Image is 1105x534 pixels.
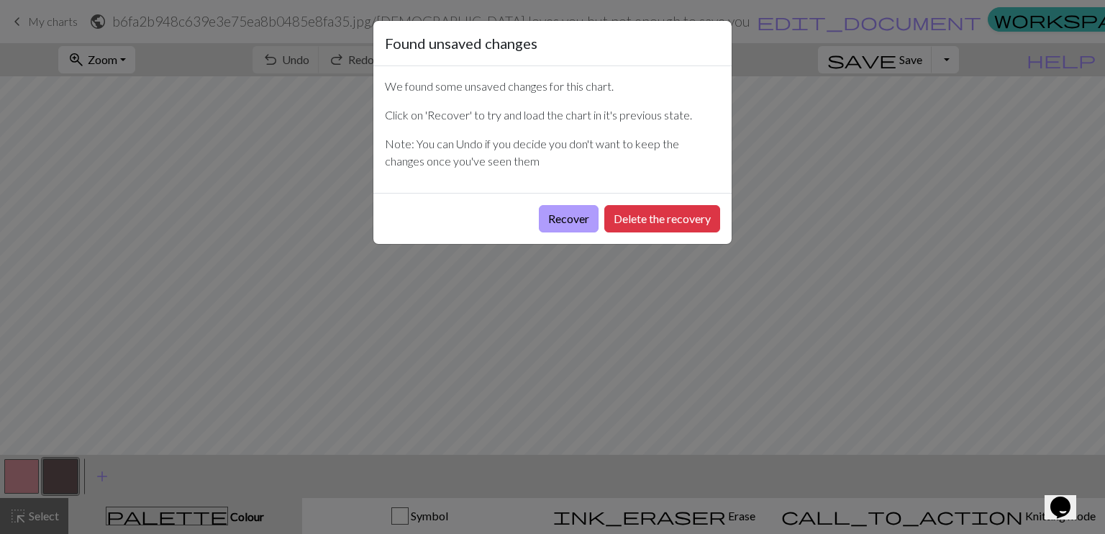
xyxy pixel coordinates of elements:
iframe: chat widget [1045,476,1091,520]
p: Note: You can Undo if you decide you don't want to keep the changes once you've seen them [385,135,720,170]
p: Click on 'Recover' to try and load the chart in it's previous state. [385,107,720,124]
p: We found some unsaved changes for this chart. [385,78,720,95]
h5: Found unsaved changes [385,32,537,54]
button: Recover [539,205,599,232]
button: Delete the recovery [604,205,720,232]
